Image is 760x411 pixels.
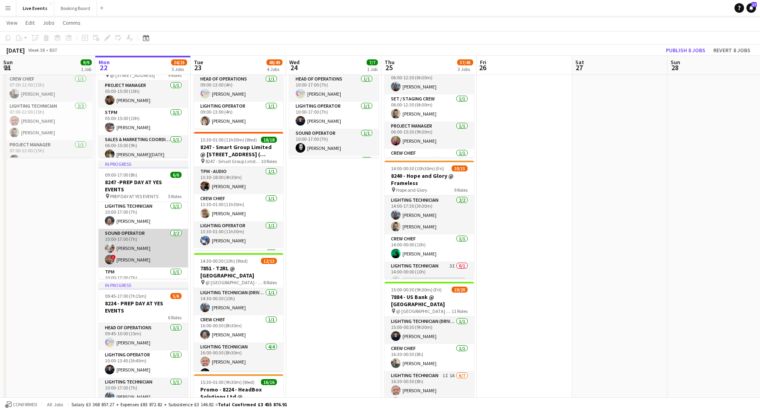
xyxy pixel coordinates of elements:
span: Total Confirmed £3 455 876.91 [218,401,287,407]
span: Confirmed [13,402,38,407]
app-card-role: Lighting Technician (Driver)1/114:30-00:30 (10h)[PERSON_NAME] [194,288,283,315]
span: @ [STREET_ADDRESS] [110,72,155,78]
button: Live Events [16,0,54,16]
span: 11 Roles [452,308,468,314]
app-card-role: TPC Coordinator1/1 [289,156,379,183]
span: Jobs [43,19,55,26]
app-card-role: Lighting Technician1/110:00-17:00 (7h)[PERSON_NAME] [99,202,188,229]
h3: 7884 - US Bank @ [GEOGRAPHIC_DATA] [385,293,474,308]
app-card-role: Project Manager1/106:00-15:30 (9h30m)[PERSON_NAME] [385,122,474,149]
div: In progress09:00-17:00 (8h)6/68247 -PREP DAY AT YES EVENTS PREP DAY AT YES EVENTS5 RolesHead of O... [99,161,188,279]
app-card-role: Sales & Marketing Coordinator1/106:00-15:00 (9h)[PERSON_NAME][DATE] [99,135,188,162]
app-card-role: Lighting Technician1/110:00-17:00 (7h)[PERSON_NAME] [99,378,188,405]
app-job-card: 15:00-00:30 (9h30m) (Fri)19/207884 - US Bank @ [GEOGRAPHIC_DATA] @ [GEOGRAPHIC_DATA] - 788411 Rol... [385,282,474,400]
span: 5/6 [170,293,182,299]
app-card-role: Head of Operations1/109:00-13:00 (4h)[PERSON_NAME] [194,75,283,102]
span: 10/15 [452,165,468,171]
app-card-role: Lighting Technician4/416:00-00:30 (8h30m)[PERSON_NAME][PERSON_NAME] [194,342,283,404]
span: 28 [669,63,680,72]
app-card-role: Head of Operations1/109:45-10:00 (15m)[PERSON_NAME] [99,323,188,350]
span: 24 [288,63,300,72]
app-card-role: Sound Operator2/210:00-17:00 (7h)[PERSON_NAME]![PERSON_NAME] [99,229,188,267]
span: 18/18 [261,137,277,143]
app-card-role: Head of Operations1/110:00-17:00 (7h)[PERSON_NAME] [289,75,379,102]
app-card-role: Project Manager1/107:00-22:00 (15h)[PERSON_NAME] [3,140,93,167]
span: 27 [574,63,584,72]
app-card-role: Lighting Technician3I0/114:00-00:00 (10h) [385,262,474,289]
app-job-card: In progress09:45-17:00 (7h15m)5/68224 - PREP DAY AT YES EVENTS6 RolesHead of Operations1/109:45-1... [99,282,188,400]
app-card-role: TPM1/110:00-17:00 (7h) [99,267,188,295]
span: Hope and Glory [396,187,427,193]
app-card-role: Project Manager1/105:00-15:00 (10h)[PERSON_NAME] [99,81,188,108]
a: View [3,18,21,28]
span: 8 Roles [263,279,277,285]
span: PREP DAY AT YES EVENTS [110,193,158,199]
span: 5 Roles [168,193,182,199]
span: 26 [479,63,486,72]
span: 6/6 [170,172,182,178]
span: 6 Roles [168,315,182,321]
div: In progress [99,161,188,167]
app-card-role: Crew Chief1/116:30-00:30 (8h)[PERSON_NAME] [385,344,474,371]
app-card-role: Lighting Technician (Driver)1/115:00-00:30 (9h30m)[PERSON_NAME] [385,317,474,344]
span: Sat [575,59,584,66]
app-card-role: Lighting Technician2/207:00-22:00 (15h)[PERSON_NAME][PERSON_NAME] [3,102,93,140]
span: Mon [99,59,110,66]
div: 14:00-00:30 (10h30m) (Fri)10/158240 - Hope and Glory @ Frameless Hope and Glory9 RolesLighting Te... [385,161,474,279]
app-card-role: Lighting Operator1/110:00-17:00 (7h)[PERSON_NAME] [289,102,379,129]
app-card-role: Lighting Operator1/109:00-13:00 (4h)[PERSON_NAME] [194,102,283,129]
button: Booking Board [54,0,97,16]
app-job-card: 10:00-17:00 (7h)7/77884 - PREP DAY @ YES EVENTS PREP DAY @ YES EVENTS7 RolesHead of Operations1/1... [289,39,379,157]
div: 5 Jobs [172,66,187,72]
app-job-card: 13:30-01:00 (11h30m) (Wed)18/188247 - Smart Group Limited @ [STREET_ADDRESS] ( Formerly Freemason... [194,132,283,250]
h3: 8240 - Hope and Glory @ Frameless [385,172,474,187]
app-card-role: Lighting Technician1/106:00-12:30 (6h30m)[PERSON_NAME] [385,67,474,94]
span: 24/25 [171,59,187,65]
button: Publish 8 jobs [663,45,709,55]
button: Revert 8 jobs [710,45,754,55]
a: Jobs [39,18,58,28]
span: Edit [26,19,35,26]
span: 10 Roles [261,158,277,164]
span: 13:30-01:00 (11h30m) (Wed) [200,137,257,143]
app-card-role: Crew Chief1/106:00-20:30 (14h30m) [385,149,474,176]
a: Comms [59,18,84,28]
span: 09:45-17:00 (7h15m) [105,293,146,299]
app-card-role: Set / Staging Crew1/106:00-12:30 (6h30m)[PERSON_NAME] [385,94,474,122]
span: 22 [97,63,110,72]
h3: 8224 - PREP DAY AT YES EVENTS [99,300,188,314]
app-card-role: Lighting Operator1/110:00-13:45 (3h45m)[PERSON_NAME] [99,350,188,378]
span: 21 [2,63,13,72]
span: 16/16 [261,379,277,385]
h3: Promo - 8224 - HeadBox Solutions Ltd @ [GEOGRAPHIC_DATA] [194,386,283,400]
app-job-card: 14:30-00:30 (10h) (Wed)12/137851 - T2RL @ [GEOGRAPHIC_DATA] @ [GEOGRAPHIC_DATA] - 78518 RolesLigh... [194,253,283,371]
span: 48/49 [266,59,282,65]
app-card-role: TPM - AUDIO1/113:30-18:00 (4h30m)[PERSON_NAME] [194,167,283,194]
h3: 7851 - T2RL @ [GEOGRAPHIC_DATA] [194,265,283,279]
span: Thu [385,59,395,66]
span: ! [111,255,116,260]
span: Wed [289,59,300,66]
div: 1 Job [367,66,377,72]
app-card-role: Crew Chief1/113:30-01:00 (11h30m)[PERSON_NAME] [194,194,283,221]
span: 15:00-00:30 (9h30m) (Fri) [391,287,442,293]
app-job-card: In progress05:00-22:00 (17h)10/108290 - [PERSON_NAME] @ [STREET_ADDRESS] @ [STREET_ADDRESS]9 Role... [99,39,188,157]
a: Edit [22,18,38,28]
app-job-card: 07:00-22:00 (15h)9/98290 - [PERSON_NAME] @ [STREET_ADDRESS] @ [STREET_ADDRESS]8 RolesCrew Chief1/... [3,39,93,157]
span: 14:00-00:30 (10h30m) (Fri) [391,165,444,171]
div: [DATE] [6,46,25,54]
span: 9 Roles [454,187,468,193]
span: View [6,19,18,26]
h3: 8247 - Smart Group Limited @ [STREET_ADDRESS] ( Formerly Freemasons' Hall) [194,144,283,158]
span: 09:00-17:00 (8h) [105,172,137,178]
app-job-card: 06:00-20:30 (14h30m)8/108226 - 2B-UK @ 180 Studios 8226 - 2B-[GEOGRAPHIC_DATA]10 RolesLighting Te... [385,39,474,157]
a: 17 [746,3,756,13]
span: 8247 - Smart Group Limited @ [STREET_ADDRESS] ( Formerly Freemasons' Hall) [205,158,261,164]
div: BST [49,47,57,53]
